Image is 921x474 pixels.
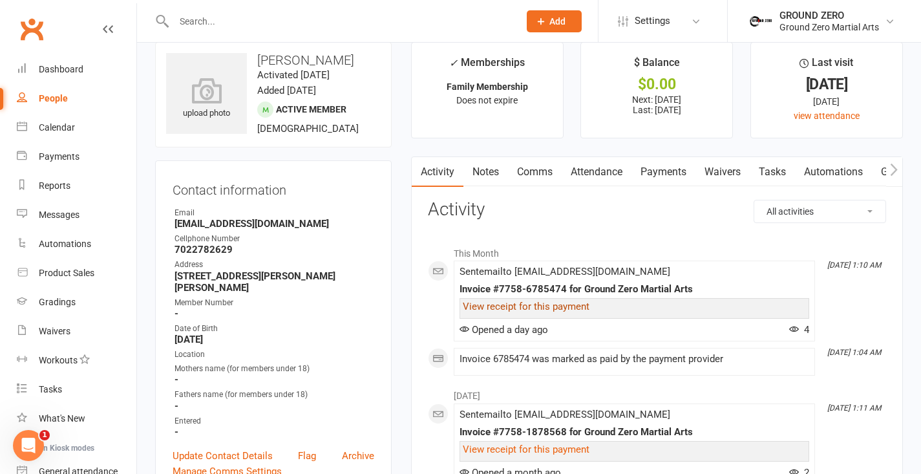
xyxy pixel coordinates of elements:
div: Invoice #7758-6785474 for Ground Zero Martial Arts [460,284,809,295]
li: [DATE] [428,382,886,403]
a: Clubworx [16,13,48,45]
a: Archive [342,448,374,464]
div: Invoice 6785474 was marked as paid by the payment provider [460,354,809,365]
a: View receipt for this payment [463,444,589,455]
a: Gradings [17,288,136,317]
i: ✓ [449,57,458,69]
strong: - [175,308,374,319]
a: Reports [17,171,136,200]
time: Activated [DATE] [257,69,330,81]
a: People [17,84,136,113]
strong: Family Membership [447,81,528,92]
div: Address [175,259,374,271]
a: Product Sales [17,259,136,288]
span: 4 [789,324,809,336]
a: Tasks [750,157,795,187]
div: Product Sales [39,268,94,278]
i: [DATE] 1:11 AM [827,404,881,413]
div: Date of Birth [175,323,374,335]
div: [DATE] [763,94,891,109]
h3: Activity [428,200,886,220]
span: Settings [635,6,670,36]
span: [DEMOGRAPHIC_DATA] [257,123,359,135]
span: Add [549,16,566,27]
div: Reports [39,180,70,191]
a: Automations [17,230,136,259]
div: Automations [39,239,91,249]
div: Workouts [39,355,78,365]
strong: - [175,426,374,438]
span: Sent email to [EMAIL_ADDRESS][DOMAIN_NAME] [460,266,670,277]
div: Invoice #7758-1878568 for Ground Zero Martial Arts [460,427,809,438]
span: Active member [276,104,346,114]
div: GROUND ZERO [779,10,879,21]
a: Payments [17,142,136,171]
div: People [39,93,68,103]
div: Cellphone Number [175,233,374,245]
a: Calendar [17,113,136,142]
a: Messages [17,200,136,230]
div: Last visit [799,54,853,78]
h3: [PERSON_NAME] [166,53,381,67]
div: Ground Zero Martial Arts [779,21,879,33]
a: Notes [463,157,508,187]
div: What's New [39,413,85,424]
div: Fathers name (for members under 18) [175,389,374,401]
div: Payments [39,151,79,162]
div: Email [175,207,374,219]
a: What's New [17,404,136,433]
strong: 7022782629 [175,244,374,255]
a: Attendance [562,157,631,187]
button: Add [527,10,582,32]
a: Automations [795,157,872,187]
div: Entered [175,415,374,427]
input: Search... [170,12,510,30]
a: Tasks [17,375,136,404]
a: Update Contact Details [173,448,273,464]
a: Payments [631,157,695,187]
strong: [DATE] [175,334,374,345]
p: Next: [DATE] Last: [DATE] [593,94,721,115]
a: Waivers [17,317,136,346]
div: Dashboard [39,64,83,74]
a: Flag [298,448,316,464]
li: This Month [428,240,886,261]
i: [DATE] 1:04 AM [827,348,881,357]
a: Waivers [695,157,750,187]
i: [DATE] 1:10 AM [827,261,881,270]
iframe: Intercom live chat [13,430,44,461]
div: upload photo [166,78,247,120]
h3: Contact information [173,178,374,197]
div: [DATE] [763,78,891,91]
div: Tasks [39,384,62,394]
time: Added [DATE] [257,85,316,96]
a: View receipt for this payment [463,301,589,312]
div: Memberships [449,54,525,78]
a: view attendance [794,111,860,121]
div: Calendar [39,122,75,133]
div: Member Number [175,297,374,309]
div: $ Balance [634,54,680,78]
a: Activity [412,157,463,187]
a: Comms [508,157,562,187]
div: Waivers [39,326,70,336]
span: 1 [39,430,50,440]
div: Gradings [39,297,76,307]
strong: [EMAIL_ADDRESS][DOMAIN_NAME] [175,218,374,230]
strong: - [175,400,374,412]
strong: [STREET_ADDRESS][PERSON_NAME][PERSON_NAME] [175,270,374,294]
div: Mothers name (for members under 18) [175,363,374,375]
span: Sent email to [EMAIL_ADDRESS][DOMAIN_NAME] [460,409,670,420]
div: $0.00 [593,78,721,91]
a: Workouts [17,346,136,375]
a: Dashboard [17,55,136,84]
img: thumb_image1749514215.png [747,8,773,34]
span: Opened a day ago [460,324,548,336]
div: Messages [39,210,79,220]
div: Location [175,349,374,361]
strong: - [175,374,374,385]
span: Does not expire [456,95,518,105]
